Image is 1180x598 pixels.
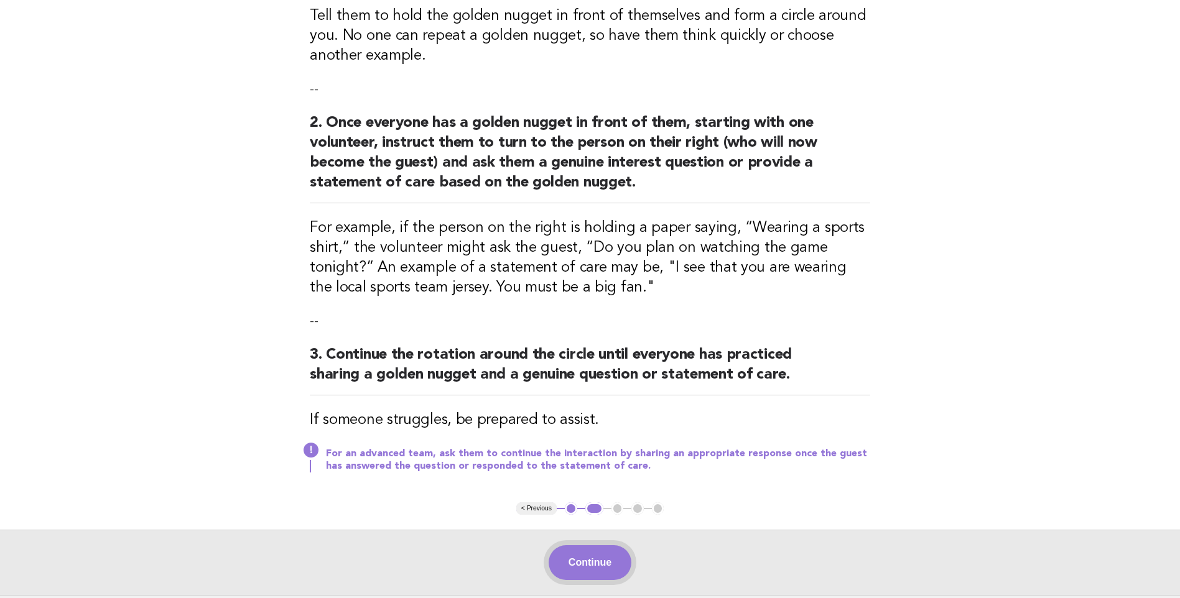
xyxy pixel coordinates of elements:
h3: Tell them to hold the golden nugget in front of themselves and form a circle around you. No one c... [310,6,870,66]
button: 2 [585,502,603,515]
h3: For example, if the person on the right is holding a paper saying, “Wearing a sports shirt,” the ... [310,218,870,298]
h2: 2. Once everyone has a golden nugget in front of them, starting with one volunteer, instruct them... [310,113,870,203]
h2: 3. Continue the rotation around the circle until everyone has practiced sharing a golden nugget a... [310,345,870,395]
p: -- [310,81,870,98]
p: For an advanced team, ask them to continue the interaction by sharing an appropriate response onc... [326,448,870,472]
p: -- [310,313,870,330]
button: 1 [565,502,577,515]
h3: If someone struggles, be prepared to assist. [310,410,870,430]
button: Continue [549,545,631,580]
button: < Previous [516,502,557,515]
